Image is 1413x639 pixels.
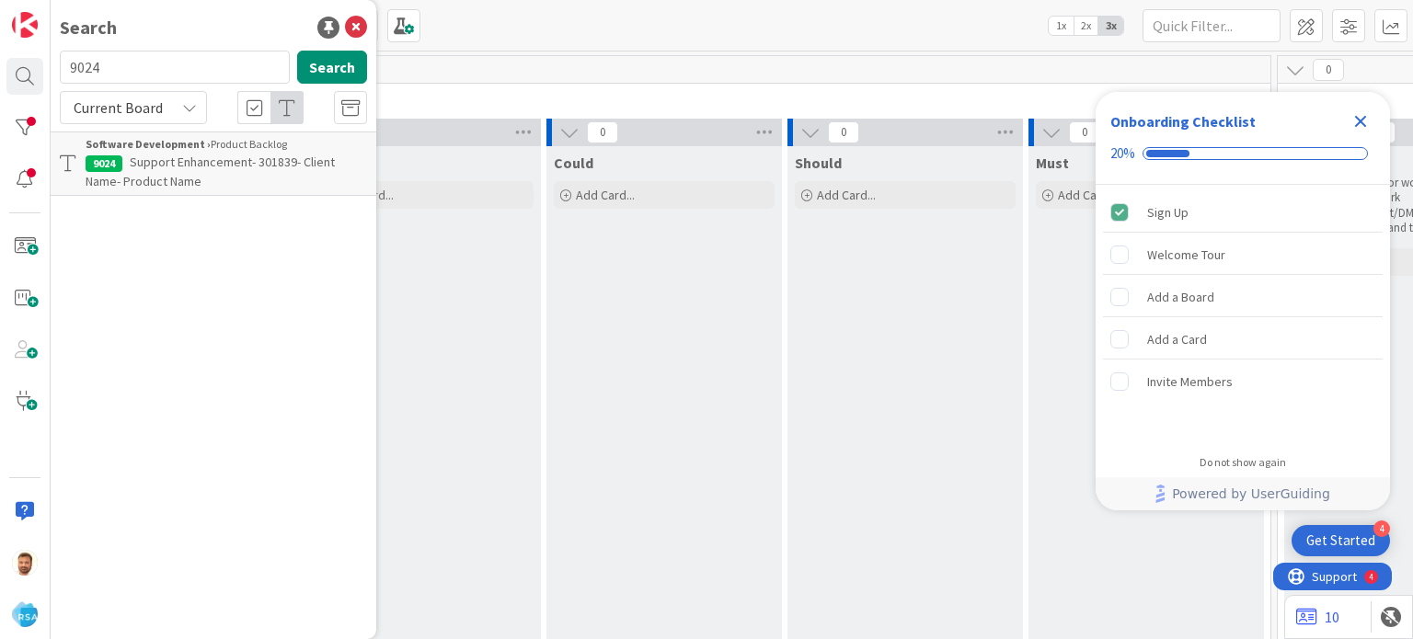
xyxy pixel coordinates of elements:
[1049,17,1074,35] span: 1x
[1200,455,1286,470] div: Do not show again
[1147,201,1189,223] div: Sign Up
[297,51,367,84] button: Search
[795,154,842,172] span: Should
[1105,477,1381,510] a: Powered by UserGuiding
[1110,145,1375,162] div: Checklist progress: 20%
[1147,371,1233,393] div: Invite Members
[554,154,593,172] span: Could
[1147,286,1214,308] div: Add a Board
[67,88,1247,107] span: Product Backlog
[828,121,859,143] span: 0
[60,51,290,84] input: Search for title...
[74,98,163,117] span: Current Board
[96,7,100,22] div: 4
[1373,520,1390,537] div: 4
[1110,110,1256,132] div: Onboarding Checklist
[1103,234,1383,275] div: Welcome Tour is incomplete.
[1103,277,1383,317] div: Add a Board is incomplete.
[1074,17,1098,35] span: 2x
[1313,59,1344,81] span: 0
[1110,145,1135,162] div: 20%
[1147,244,1225,266] div: Welcome Tour
[817,187,876,203] span: Add Card...
[86,136,367,153] div: Product Backlog
[60,14,117,41] div: Search
[576,187,635,203] span: Add Card...
[12,601,38,627] img: avatar
[1147,328,1207,350] div: Add a Card
[1103,192,1383,233] div: Sign Up is complete.
[12,550,38,576] img: AS
[1143,9,1281,42] input: Quick Filter...
[1346,107,1375,136] div: Close Checklist
[1096,477,1390,510] div: Footer
[1103,361,1383,402] div: Invite Members is incomplete.
[1036,154,1069,172] span: Must
[1098,17,1123,35] span: 3x
[1296,606,1339,628] a: 10
[1292,525,1390,556] div: Open Get Started checklist, remaining modules: 4
[86,137,211,151] b: Software Development ›
[1058,187,1117,203] span: Add Card...
[1096,92,1390,510] div: Checklist Container
[1096,185,1390,443] div: Checklist items
[86,155,122,172] div: 9024
[39,3,84,25] span: Support
[86,154,335,189] span: Support Enhancement- 301839- Client Name- Product Name
[587,121,618,143] span: 0
[1172,483,1330,505] span: Powered by UserGuiding
[12,12,38,38] img: Visit kanbanzone.com
[51,131,376,196] a: Software Development ›Product Backlog9024Support Enhancement- 301839- Client Name- Product Name
[1306,531,1375,550] div: Get Started
[1069,121,1100,143] span: 0
[1103,319,1383,359] div: Add a Card is incomplete.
